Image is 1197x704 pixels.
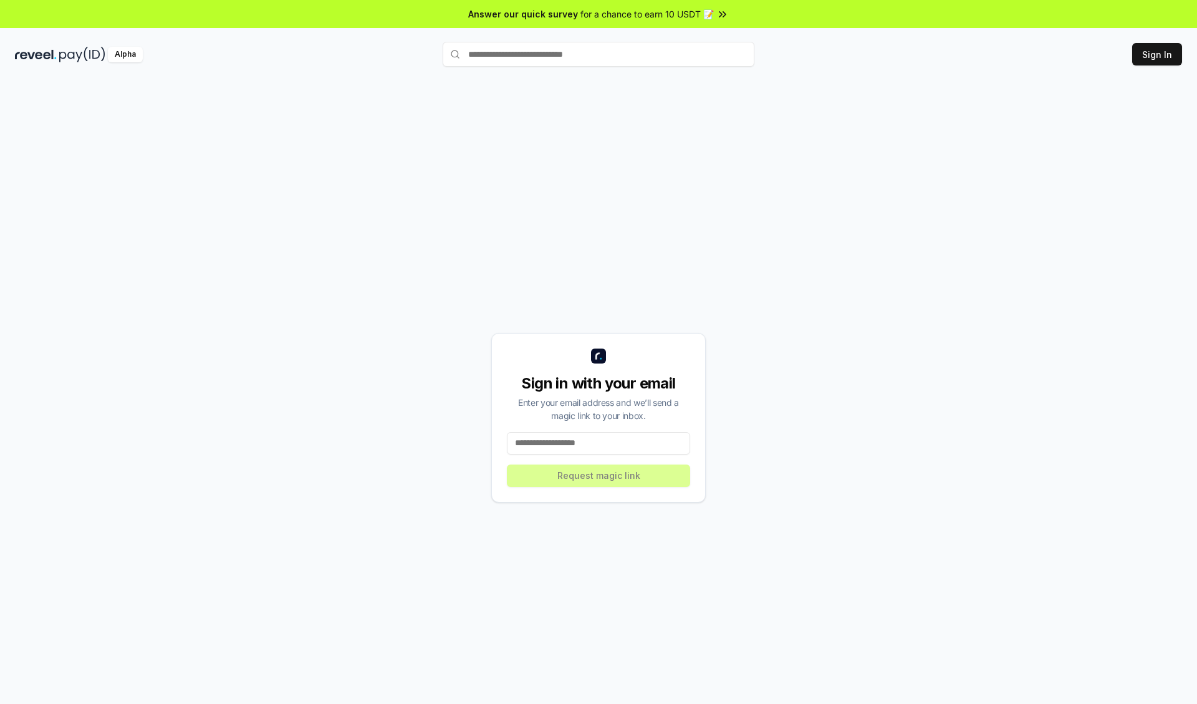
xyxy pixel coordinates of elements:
img: pay_id [59,47,105,62]
img: reveel_dark [15,47,57,62]
span: for a chance to earn 10 USDT 📝 [580,7,714,21]
img: logo_small [591,349,606,364]
span: Answer our quick survey [468,7,578,21]
div: Enter your email address and we’ll send a magic link to your inbox. [507,396,690,422]
button: Sign In [1132,43,1182,65]
div: Sign in with your email [507,374,690,393]
div: Alpha [108,47,143,62]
